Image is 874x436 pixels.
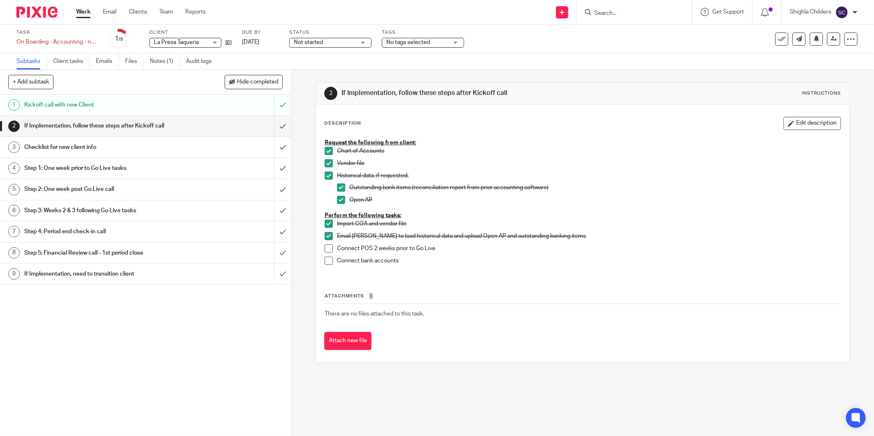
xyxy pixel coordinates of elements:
[125,53,144,70] a: Files
[337,257,841,265] p: Connect bank accounts
[325,213,401,218] u: Perform the following tasks:
[386,39,430,45] span: No tags selected
[150,53,180,70] a: Notes (1)
[24,162,186,174] h1: Step 1: One week prior to Go Live tasks
[24,225,186,238] h1: Step 4: Period end check-in call
[337,159,841,167] p: Vendor file
[24,120,186,132] h1: If Implementation, follow these steps after Kickoff call
[8,99,20,111] div: 1
[337,220,841,228] p: Import COA and vendor file
[96,53,119,70] a: Emails
[8,121,20,132] div: 2
[8,226,20,237] div: 7
[16,53,47,70] a: Subtasks
[783,117,841,130] button: Edit description
[8,247,20,259] div: 8
[8,205,20,216] div: 6
[24,99,186,111] h1: Kickoff call with new Client
[8,162,20,174] div: 4
[349,196,841,204] p: Open AP
[325,294,364,298] span: Attachments
[712,9,744,15] span: Get Support
[324,87,337,100] div: 2
[337,172,841,180] p: Historical data, if requested.
[76,8,91,16] a: Work
[24,183,186,195] h1: Step 2: One week post Go Live call
[8,141,20,153] div: 3
[337,244,841,253] p: Connect POS 2 weeks prior to Go Live
[24,204,186,217] h1: Step 3: Weeks 2 & 3 following Go Live tasks
[129,8,147,16] a: Clients
[53,53,90,70] a: Client tasks
[16,29,99,36] label: Task
[24,268,186,280] h1: If Implementation, need to transition client
[8,268,20,280] div: 9
[325,311,424,317] span: There are no files attached to this task.
[24,141,186,153] h1: Checklist for new client info
[154,39,199,45] span: La Presa Taqueria
[16,38,99,46] div: On Boarding - Accounting - new client
[8,75,53,89] button: + Add subtask
[790,8,831,16] p: Shighla Childers
[149,29,232,36] label: Client
[242,29,279,36] label: Due by
[289,29,372,36] label: Status
[8,184,20,195] div: 5
[294,39,323,45] span: Not started
[24,247,186,259] h1: Step 5: Financial Review call - 1st period close
[242,39,259,45] span: [DATE]
[835,6,848,19] img: svg%3E
[185,8,206,16] a: Reports
[225,75,283,89] button: Hide completed
[325,140,416,146] u: Request the following from client:
[324,120,361,127] p: Description
[349,183,841,192] p: Outstanding bank items (reconciliation report from prior accounting software)
[103,8,116,16] a: Email
[802,90,841,97] div: Instructions
[324,332,372,350] button: Attach new file
[342,89,600,97] h1: If Implementation, follow these steps after Kickoff call
[237,79,278,86] span: Hide completed
[115,34,123,44] div: 1
[159,8,173,16] a: Team
[337,232,841,240] p: Email [PERSON_NAME] to load historical data and upload Open AP and outstanding banking items
[119,37,123,42] small: /9
[382,29,464,36] label: Tags
[337,147,841,155] p: Chart of Accounts
[593,10,667,17] input: Search
[16,7,58,18] img: Pixie
[186,53,218,70] a: Audit logs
